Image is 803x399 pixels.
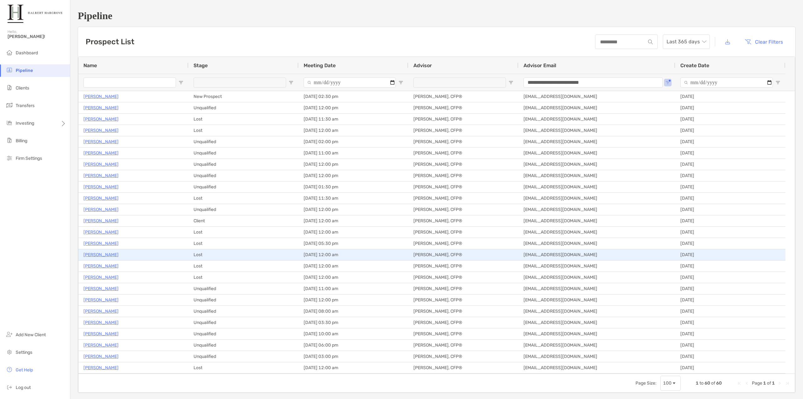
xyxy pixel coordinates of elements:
img: investing icon [6,119,13,127]
div: [EMAIL_ADDRESS][DOMAIN_NAME] [518,125,675,136]
div: [DATE] 10:00 am [299,328,408,339]
img: billing icon [6,137,13,144]
a: [PERSON_NAME] [83,138,119,146]
div: Lost [189,114,299,125]
span: Billing [16,138,27,143]
div: [DATE] [675,193,785,204]
div: Previous Page [744,381,749,386]
div: [EMAIL_ADDRESS][DOMAIN_NAME] [518,91,675,102]
div: Lost [189,249,299,260]
div: [DATE] [675,170,785,181]
div: [DATE] [675,249,785,260]
div: [PERSON_NAME], CFP® [408,272,518,283]
div: Lost [189,193,299,204]
div: Page Size: [635,380,657,386]
p: [PERSON_NAME] [83,127,119,134]
div: [EMAIL_ADDRESS][DOMAIN_NAME] [518,159,675,170]
span: [PERSON_NAME]! [8,34,66,39]
div: [DATE] 02:00 pm [299,136,408,147]
span: Create Date [680,62,709,68]
div: [DATE] [675,328,785,339]
div: Unqualified [189,294,299,305]
img: settings icon [6,348,13,356]
a: [PERSON_NAME] [83,217,119,225]
a: [PERSON_NAME] [83,364,119,372]
a: [PERSON_NAME] [83,330,119,338]
a: [PERSON_NAME] [83,149,119,157]
div: [PERSON_NAME], CFP® [408,351,518,362]
a: [PERSON_NAME] [83,262,119,270]
div: [DATE] 11:00 am [299,148,408,159]
div: [DATE] [675,362,785,373]
span: Advisor Email [524,62,556,68]
p: [PERSON_NAME] [83,93,119,100]
div: Unqualified [189,159,299,170]
span: Add New Client [16,332,46,337]
p: [PERSON_NAME] [83,183,119,191]
div: Last Page [785,381,790,386]
a: [PERSON_NAME] [83,307,119,315]
div: [PERSON_NAME], CFP® [408,362,518,373]
p: [PERSON_NAME] [83,319,119,326]
div: [DATE] [675,215,785,226]
p: [PERSON_NAME] [83,194,119,202]
input: Create Date Filter Input [680,78,773,88]
div: [DATE] 05:30 pm [299,238,408,249]
div: [DATE] 12:00 am [299,272,408,283]
div: [DATE] 12:00 pm [299,159,408,170]
div: [EMAIL_ADDRESS][DOMAIN_NAME] [518,340,675,351]
div: [DATE] 12:00 pm [299,204,408,215]
button: Open Filter Menu [508,80,513,85]
div: [DATE] [675,283,785,294]
button: Clear Filters [740,35,788,49]
span: Last 365 days [667,35,706,49]
div: [EMAIL_ADDRESS][DOMAIN_NAME] [518,170,675,181]
span: 60 [705,380,710,386]
div: [EMAIL_ADDRESS][DOMAIN_NAME] [518,351,675,362]
div: [DATE] 12:00 pm [299,170,408,181]
div: [DATE] 12:00 am [299,362,408,373]
div: [DATE] [675,272,785,283]
div: Unqualified [189,204,299,215]
div: Page Size [660,376,681,391]
span: 1 [772,380,775,386]
div: [DATE] [675,306,785,317]
div: [PERSON_NAME], CFP® [408,170,518,181]
img: logout icon [6,383,13,391]
input: Name Filter Input [83,78,176,88]
div: Lost [189,227,299,238]
input: Meeting Date Filter Input [304,78,396,88]
span: 60 [716,380,722,386]
div: [DATE] 02:30 pm [299,91,408,102]
div: New Prospect [189,91,299,102]
p: [PERSON_NAME] [83,273,119,281]
div: [DATE] [675,114,785,125]
div: [EMAIL_ADDRESS][DOMAIN_NAME] [518,204,675,215]
img: clients icon [6,84,13,91]
div: [PERSON_NAME], CFP® [408,159,518,170]
span: of [767,380,771,386]
img: firm-settings icon [6,154,13,162]
div: [EMAIL_ADDRESS][DOMAIN_NAME] [518,261,675,272]
button: Open Filter Menu [178,80,183,85]
div: [EMAIL_ADDRESS][DOMAIN_NAME] [518,238,675,249]
div: [DATE] [675,261,785,272]
div: Unqualified [189,102,299,113]
a: [PERSON_NAME] [83,206,119,213]
div: [DATE] [675,227,785,238]
span: Stage [194,62,208,68]
div: [PERSON_NAME], CFP® [408,238,518,249]
div: [DATE] 11:30 am [299,193,408,204]
div: Lost [189,272,299,283]
div: [EMAIL_ADDRESS][DOMAIN_NAME] [518,317,675,328]
div: [DATE] [675,102,785,113]
div: Unqualified [189,170,299,181]
a: [PERSON_NAME] [83,228,119,236]
div: [PERSON_NAME], CFP® [408,283,518,294]
button: Open Filter Menu [665,80,670,85]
